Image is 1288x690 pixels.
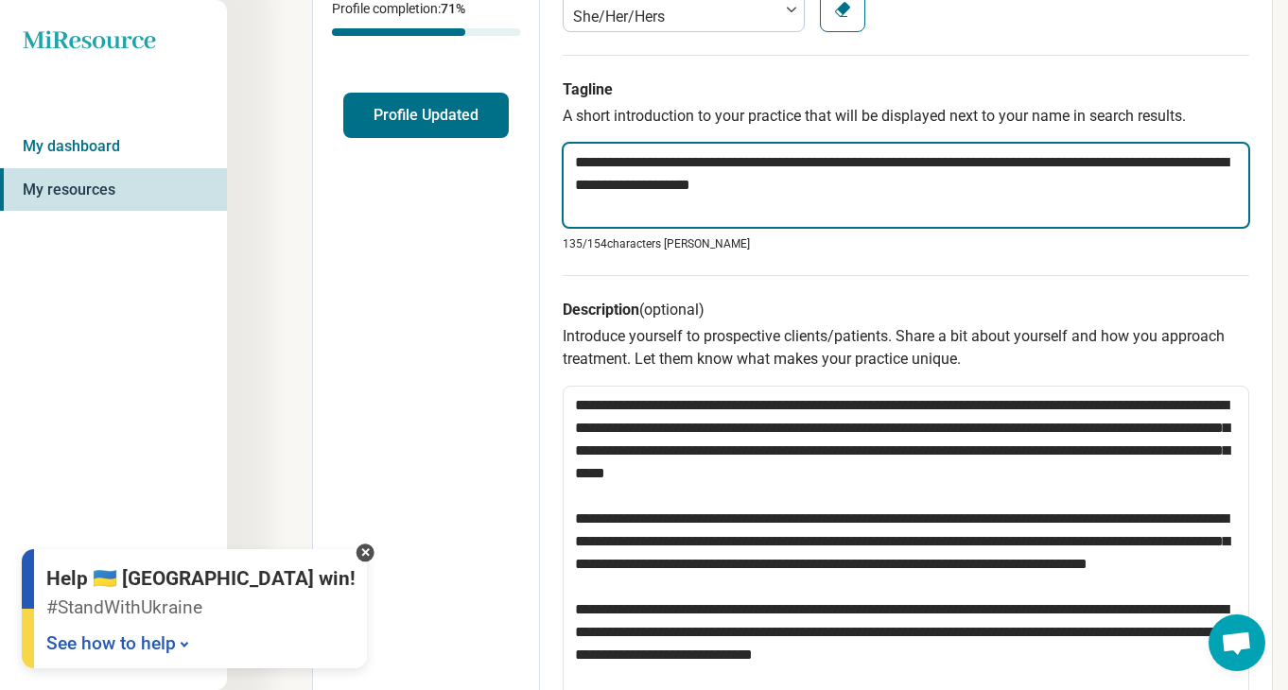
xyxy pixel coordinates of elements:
a: See how to help [46,632,194,654]
p: #StandWithUkraine [46,595,356,622]
button: Profile Updated [343,93,509,138]
h3: Tagline [563,78,1249,101]
div: Profile completion [332,28,520,36]
div: Open chat [1209,614,1265,671]
p: Introduce yourself to prospective clients/patients. Share a bit about yourself and how you approa... [563,325,1249,371]
p: Help 🇺🇦 [GEOGRAPHIC_DATA] win! [46,567,356,592]
span: 71 % [441,1,465,16]
div: She/Her/Hers [573,6,770,28]
p: 135/ 154 characters [PERSON_NAME] [563,235,1249,252]
h3: Description [563,299,1249,321]
span: (optional) [639,301,705,319]
p: A short introduction to your practice that will be displayed next to your name in search results. [563,105,1249,128]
